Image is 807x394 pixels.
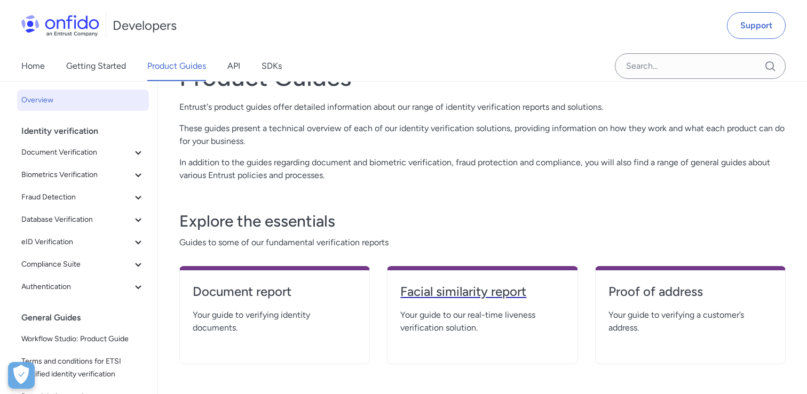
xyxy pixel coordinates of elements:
[400,283,564,300] h4: Facial similarity report
[262,51,282,81] a: SDKs
[17,209,149,230] button: Database Verification
[17,351,149,385] a: Terms and conditions for ETSI certified identity verification
[179,156,786,182] p: In addition to the guides regarding document and biometric verification, fraud protection and com...
[179,211,786,232] h3: Explore the essentials
[113,17,177,34] h1: Developers
[21,333,145,345] span: Workflow Studio: Product Guide
[17,164,149,186] button: Biometrics Verification
[400,309,564,334] span: Your guide to our real-time liveness verification solution.
[17,187,149,208] button: Fraud Detection
[8,362,35,389] button: Open Preferences
[21,236,132,248] span: eID Verification
[21,51,45,81] a: Home
[17,231,149,253] button: eID Verification
[21,258,132,271] span: Compliance Suite
[21,355,145,381] span: Terms and conditions for ETSI certified identity verification
[608,283,772,300] h4: Proof of address
[193,283,357,309] a: Document report
[21,15,99,36] img: Onfido Logo
[21,191,132,204] span: Fraud Detection
[608,283,772,309] a: Proof of address
[21,120,153,142] div: Identity verification
[21,280,132,293] span: Authentication
[8,362,35,389] div: Cookie Preferences
[227,51,240,81] a: API
[21,307,153,328] div: General Guides
[17,142,149,163] button: Document Verification
[17,276,149,297] button: Authentication
[21,168,132,181] span: Biometrics Verification
[17,90,149,111] a: Overview
[179,101,786,114] p: Entrust's product guides offer detailed information about our range of identity verification repo...
[17,328,149,350] a: Workflow Studio: Product Guide
[147,51,206,81] a: Product Guides
[400,283,564,309] a: Facial similarity report
[727,12,786,39] a: Support
[21,213,132,226] span: Database Verification
[21,146,132,159] span: Document Verification
[179,236,786,249] span: Guides to some of our fundamental verification reports
[615,53,786,79] input: Onfido search input field
[193,309,357,334] span: Your guide to verifying identity documents.
[608,309,772,334] span: Your guide to verifying a customer’s address.
[179,122,786,148] p: These guides present a technical overview of each of our identity verification solutions, providi...
[193,283,357,300] h4: Document report
[17,254,149,275] button: Compliance Suite
[66,51,126,81] a: Getting Started
[21,94,145,107] span: Overview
